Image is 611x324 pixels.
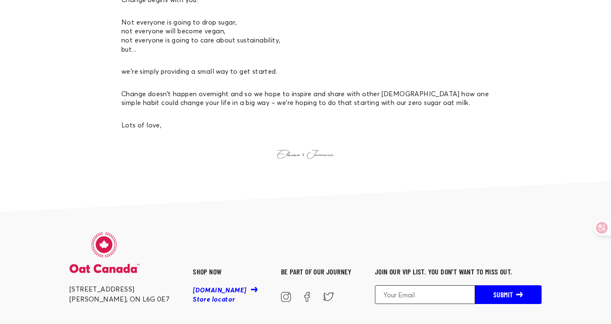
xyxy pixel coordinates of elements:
a: Store locator [193,295,235,304]
h3: Join our vip list. You don't want to miss out. [375,267,542,277]
div: we’re simply providing a small way to get started. [121,67,490,76]
a: [DOMAIN_NAME] [193,286,258,295]
div: Not everyone is going to drop sugar, not everyone will become vegan, not everyone is going to car... [121,18,490,54]
h3: SHOP NOW [193,267,258,277]
div: [STREET_ADDRESS] [PERSON_NAME], ON L6G 0E7 [69,284,170,304]
button: Submit [475,285,542,304]
input: Your Email [375,285,475,304]
div: Lots of love, [121,121,490,130]
div: Change doesn’t happen overnight and so we hope to inspire and share with other [DEMOGRAPHIC_DATA]... [121,90,490,107]
h3: Be part of our journey [281,267,352,277]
